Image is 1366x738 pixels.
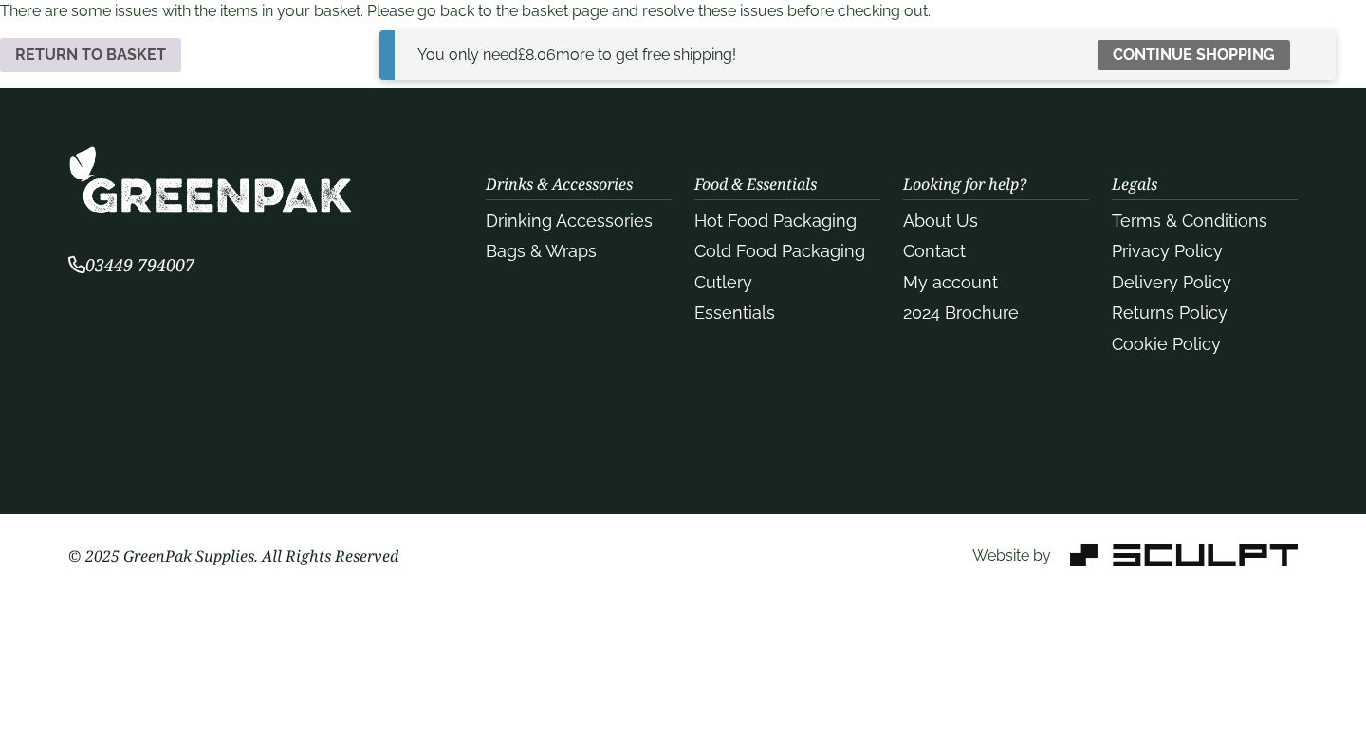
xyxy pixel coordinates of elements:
[903,241,966,261] a: Contact
[68,253,194,276] span: 03449 794007
[417,44,736,66] div: You only need more to get free shipping!
[486,211,653,231] a: Drinking Accessories
[1098,40,1290,70] a: Continue shopping
[518,46,526,64] span: £
[68,257,194,275] a: 03449 794007
[68,145,353,214] img: GreenPak Supplies
[694,272,752,292] a: Cutlery
[903,303,1019,323] a: 2024 Brochure
[1112,272,1231,292] a: Delivery Policy
[1112,241,1223,261] a: Privacy Policy
[1070,544,1298,566] img: Sculpt
[694,211,857,231] a: Hot Food Packaging
[694,303,775,323] a: Essentials
[903,211,978,231] a: About Us
[486,241,597,261] a: Bags & Wraps
[1112,334,1221,354] a: Cookie Policy
[903,272,998,292] a: My account
[694,241,865,261] a: Cold Food Packaging
[518,46,556,64] span: 8.06
[972,546,1051,564] span: Website by
[1112,303,1228,323] a: Returns Policy
[68,544,463,567] p: © 2025 GreenPak Supplies. All Rights Reserved
[1112,211,1267,231] a: Terms & Conditions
